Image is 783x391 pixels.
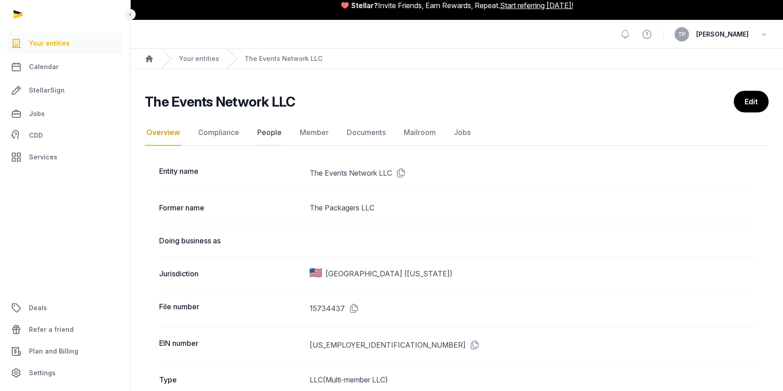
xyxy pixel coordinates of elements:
dd: The Packagers LLC [310,202,754,213]
a: Member [298,120,330,146]
span: [GEOGRAPHIC_DATA] ([US_STATE]) [325,268,453,279]
dt: Doing business as [159,235,302,246]
iframe: Chat Widget [620,286,783,391]
a: Edit [734,91,769,112]
span: Refer a friend [29,324,74,335]
button: TP [675,27,689,42]
dt: Jurisdiction [159,268,302,279]
span: Settings [29,368,56,378]
a: StellarSign [7,79,123,101]
h2: The Events Network LLC [145,93,296,110]
a: Overview [145,120,182,146]
span: (Multi-member LLC) [323,375,388,384]
span: StellarSign [29,85,65,96]
a: Compliance [196,120,241,146]
a: Jobs [7,103,123,125]
a: Jobs [452,120,472,146]
span: CDD [29,130,43,141]
span: Plan and Billing [29,346,78,357]
a: Refer a friend [7,319,123,340]
span: Jobs [29,108,45,119]
dt: Entity name [159,166,302,180]
dd: The Events Network LLC [310,166,754,180]
a: Your entities [7,33,123,54]
dt: Former name [159,202,302,213]
nav: Tabs [145,120,769,146]
dd: [US_EMPLOYER_IDENTIFICATION_NUMBER] [310,338,754,352]
a: Your entities [179,54,219,63]
a: Services [7,146,123,168]
dt: File number [159,301,302,316]
a: People [255,120,283,146]
a: Documents [345,120,387,146]
span: Deals [29,303,47,313]
span: TP [678,32,686,37]
a: Mailroom [402,120,438,146]
span: [PERSON_NAME] [696,29,749,40]
a: The Events Network LLC [245,54,322,63]
a: Settings [7,362,123,384]
dt: EIN number [159,338,302,352]
a: Deals [7,297,123,319]
nav: Breadcrumb [130,49,783,69]
span: Services [29,152,57,163]
dd: 15734437 [310,301,754,316]
a: Plan and Billing [7,340,123,362]
span: Calendar [29,61,59,72]
span: Your entities [29,38,70,49]
a: CDD [7,126,123,144]
a: Calendar [7,56,123,78]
